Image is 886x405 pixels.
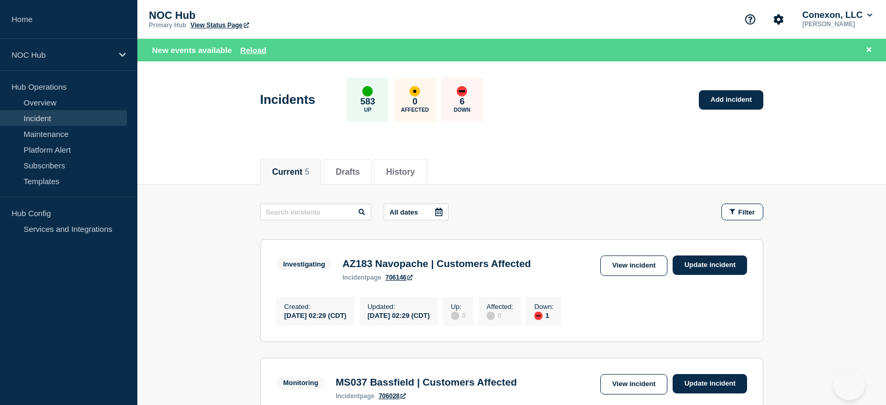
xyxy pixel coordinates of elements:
div: affected [409,86,420,97]
p: Up [364,107,371,113]
span: New events available [152,46,232,55]
p: Affected [401,107,429,113]
p: Primary Hub [149,22,186,29]
span: Monitoring [276,377,325,389]
button: Reload [240,46,266,55]
p: NOC Hub [12,50,112,59]
button: All dates [384,204,449,220]
span: incident [342,274,366,281]
h1: Incidents [260,92,315,107]
div: [DATE] 02:29 (CDT) [368,311,430,319]
button: Account settings [768,8,790,30]
p: Updated : [368,303,430,311]
p: Created : [284,303,347,311]
span: Investigating [276,258,332,270]
div: up [362,86,373,97]
p: page [336,392,374,400]
a: Add incident [699,90,763,110]
div: 1 [534,311,554,320]
a: Update incident [673,255,747,275]
p: All dates [390,208,418,216]
h3: AZ183 Navopache | Customers Affected [342,258,531,270]
a: 706146 [385,274,413,281]
div: down [457,86,467,97]
p: Down : [534,303,554,311]
div: down [534,312,543,320]
p: Down [454,107,471,113]
h3: MS037 Bassfield | Customers Affected [336,377,517,388]
p: 0 [413,97,417,107]
span: 5 [305,167,309,176]
div: disabled [487,312,495,320]
p: Up : [451,303,466,311]
div: 0 [451,311,466,320]
div: 0 [487,311,513,320]
p: page [342,274,381,281]
div: [DATE] 02:29 (CDT) [284,311,347,319]
span: incident [336,392,360,400]
input: Search incidents [260,204,371,220]
button: Filter [721,204,763,220]
a: Update incident [673,374,747,393]
iframe: Help Scout Beacon - Open [834,369,865,400]
p: Affected : [487,303,513,311]
button: History [386,167,415,177]
button: Current 5 [272,167,309,177]
a: 706028 [379,392,406,400]
p: [PERSON_NAME] [800,20,874,28]
span: Filter [738,208,755,216]
a: View incident [600,374,668,395]
button: Conexon, LLC [800,10,874,20]
button: Drafts [336,167,360,177]
button: Support [739,8,761,30]
a: View incident [600,255,668,276]
p: 6 [460,97,464,107]
p: 583 [360,97,375,107]
p: NOC Hub [149,9,359,22]
div: disabled [451,312,459,320]
a: View Status Page [190,22,248,29]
